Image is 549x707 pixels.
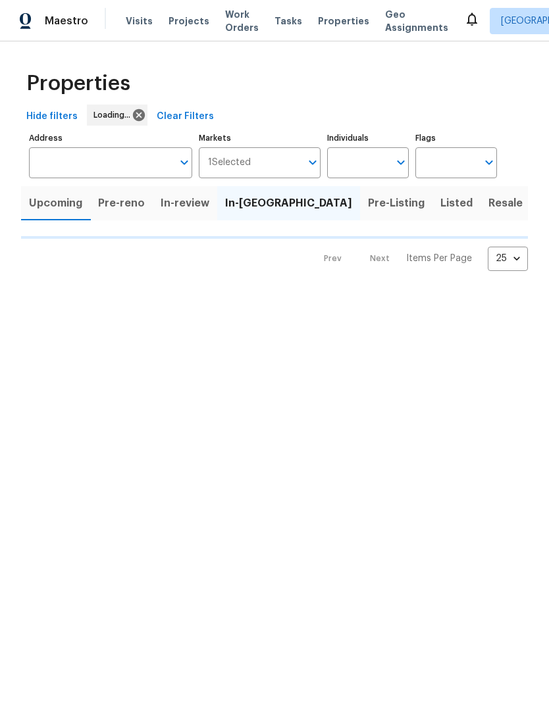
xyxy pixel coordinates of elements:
[480,153,498,172] button: Open
[225,194,352,212] span: In-[GEOGRAPHIC_DATA]
[385,8,448,34] span: Geo Assignments
[157,109,214,125] span: Clear Filters
[87,105,147,126] div: Loading...
[26,109,78,125] span: Hide filters
[93,109,136,122] span: Loading...
[303,153,322,172] button: Open
[175,153,194,172] button: Open
[26,77,130,90] span: Properties
[274,16,302,26] span: Tasks
[392,153,410,172] button: Open
[98,194,145,212] span: Pre-reno
[488,194,523,212] span: Resale
[151,105,219,129] button: Clear Filters
[126,14,153,28] span: Visits
[29,194,82,212] span: Upcoming
[199,134,321,142] label: Markets
[45,14,88,28] span: Maestro
[318,14,369,28] span: Properties
[29,134,192,142] label: Address
[440,194,473,212] span: Listed
[169,14,209,28] span: Projects
[415,134,497,142] label: Flags
[488,241,528,276] div: 25
[368,194,425,212] span: Pre-Listing
[406,252,472,265] p: Items Per Page
[208,157,251,168] span: 1 Selected
[225,8,259,34] span: Work Orders
[21,105,83,129] button: Hide filters
[311,247,528,271] nav: Pagination Navigation
[327,134,409,142] label: Individuals
[161,194,209,212] span: In-review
